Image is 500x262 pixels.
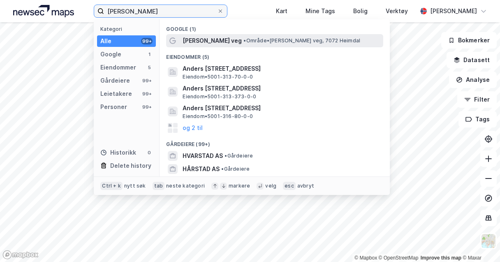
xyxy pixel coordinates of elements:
[447,52,497,68] button: Datasett
[160,19,390,34] div: Google (1)
[458,111,497,128] button: Tags
[221,166,250,172] span: Gårdeiere
[183,113,253,120] span: Eiendom • 5001-316-80-0-0
[153,182,165,190] div: tab
[243,37,246,44] span: •
[276,6,287,16] div: Kart
[183,93,256,100] span: Eiendom • 5001-313-373-0-0
[183,164,220,174] span: HÅRSTAD AS
[166,183,205,189] div: neste kategori
[141,38,153,44] div: 99+
[100,182,123,190] div: Ctrl + k
[104,5,217,17] input: Søk på adresse, matrikkel, gårdeiere, leietakere eller personer
[459,223,500,262] div: Kontrollprogram for chat
[221,166,224,172] span: •
[160,47,390,62] div: Eiendommer (5)
[183,74,253,80] span: Eiendom • 5001-313-70-0-0
[100,89,132,99] div: Leietakere
[430,6,477,16] div: [PERSON_NAME]
[354,255,377,261] a: Mapbox
[183,103,380,113] span: Anders [STREET_ADDRESS]
[183,36,242,46] span: [PERSON_NAME] veg
[441,32,497,49] button: Bokmerker
[265,183,276,189] div: velg
[183,151,223,161] span: HVARSTAD AS
[146,64,153,71] div: 5
[306,6,335,16] div: Mine Tags
[100,63,136,72] div: Eiendommer
[13,5,74,17] img: logo.a4113a55bc3d86da70a041830d287a7e.svg
[141,77,153,84] div: 99+
[379,255,419,261] a: OpenStreetMap
[457,91,497,108] button: Filter
[100,26,156,32] div: Kategori
[100,102,127,112] div: Personer
[459,223,500,262] iframe: Chat Widget
[146,51,153,58] div: 1
[283,182,296,190] div: esc
[229,183,250,189] div: markere
[386,6,408,16] div: Verktøy
[183,83,380,93] span: Anders [STREET_ADDRESS]
[100,148,136,158] div: Historikk
[449,72,497,88] button: Analyse
[243,37,360,44] span: Område • [PERSON_NAME] veg, 7072 Heimdal
[100,36,111,46] div: Alle
[2,250,39,260] a: Mapbox homepage
[183,123,203,133] button: og 2 til
[225,153,253,159] span: Gårdeiere
[110,161,151,171] div: Delete history
[421,255,461,261] a: Improve this map
[100,49,121,59] div: Google
[100,76,130,86] div: Gårdeiere
[353,6,368,16] div: Bolig
[160,134,390,149] div: Gårdeiere (99+)
[141,104,153,110] div: 99+
[225,153,227,159] span: •
[141,90,153,97] div: 99+
[183,64,380,74] span: Anders [STREET_ADDRESS]
[146,149,153,156] div: 0
[297,183,314,189] div: avbryt
[124,183,146,189] div: nytt søk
